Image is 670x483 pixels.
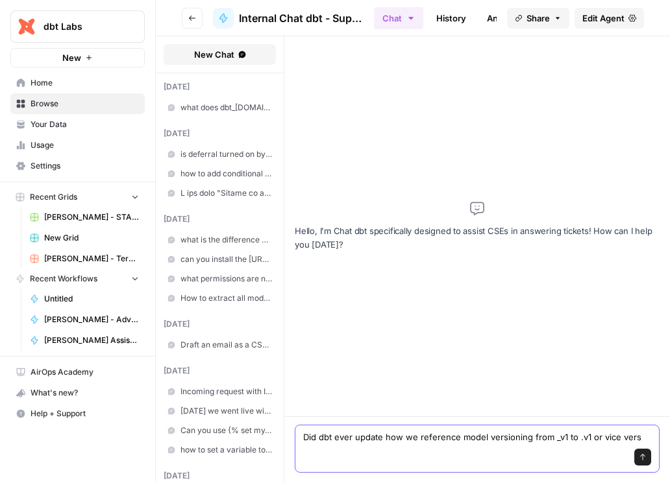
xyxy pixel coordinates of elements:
a: New Grid [24,228,145,248]
a: Edit Agent [575,8,644,29]
button: Recent Grids [10,187,145,207]
a: AirOps Academy [10,362,145,383]
span: how to set a variable to list_schemas() in a macro [180,444,272,456]
a: what permissions are needed to configure repository [164,269,276,289]
span: Your Data [31,119,139,130]
a: can you install the [URL][DOMAIN_NAME] app outside of dbt [164,250,276,269]
a: what is the difference between snowflake sso and external oauth for snowflake [164,230,276,250]
span: what permissions are needed to configure repository [180,273,272,285]
span: can you install the [URL][DOMAIN_NAME] app outside of dbt [180,253,272,265]
a: Browse [10,93,145,114]
span: Internal Chat dbt - Support Assistant [239,10,364,26]
span: Usage [31,139,139,151]
a: what does dbt_[DOMAIN_NAME] do [164,98,276,117]
span: Browse [31,98,139,110]
a: [PERSON_NAME] - Advanced Model Converter [24,309,145,330]
span: New Grid [44,232,139,244]
span: what is the difference between snowflake sso and external oauth for snowflake [180,234,272,246]
button: Recent Workflows [10,269,145,289]
a: Settings [10,156,145,176]
span: Home [31,77,139,89]
a: Can you use {% set my_schemas = adapter.list_schemas(database=target.database) %} in a model when... [164,421,276,440]
button: Chat [374,7,423,29]
div: [DATE] [164,213,276,225]
span: Untitled [44,293,139,305]
div: [DATE] [164,470,276,482]
a: [PERSON_NAME] Assistant - dbt Model YAML Creator [24,330,145,351]
div: What's new? [11,383,144,403]
button: New [10,48,145,67]
span: Share [527,12,550,25]
span: L ips dolo "Sitame co adipi elitsed DO EIU. Tempo: IncidIduntuTlabo etdolor magnaaliqua 'ENI_ADMI... [180,187,272,199]
div: [DATE] [164,318,276,330]
span: [PERSON_NAME] - Advanced Model Converter [44,314,139,325]
span: how to add conditional to .yml file [180,168,272,180]
button: Help + Support [10,403,145,424]
a: Usage [10,135,145,156]
button: Workspace: dbt Labs [10,10,145,43]
span: [DATE] we went live with updating our package-lock.yml to the newest dbt-artifacts version. Now w... [180,405,272,417]
span: Can you use {% set my_schemas = adapter.list_schemas(database=target.database) %} in a model when... [180,425,272,436]
a: L ips dolo "Sitame co adipi elitsed DO EIU. Tempo: IncidIduntuTlabo etdolor magnaaliqua 'ENI_ADMI... [164,183,276,203]
a: Analytics [479,8,532,29]
span: New [62,51,81,64]
a: Your Data [10,114,145,135]
button: What's new? [10,383,145,403]
a: How to extract all models with query count from the catalog? [164,289,276,308]
a: Incoming request with IP/Token [TECHNICAL_ID] is not allowed to access Snowflake [164,382,276,401]
span: Recent Workflows [30,273,97,285]
a: [DATE] we went live with updating our package-lock.yml to the newest dbt-artifacts version. Now w... [164,401,276,421]
span: Draft an email as a CSE telling a client supporting core and custom code is outside of dbt suppor... [180,339,272,351]
a: is deferral turned on by default for CI Jobs [164,145,276,164]
span: what does dbt_[DOMAIN_NAME] do [180,102,272,113]
button: New Chat [164,44,276,65]
button: Share [507,8,569,29]
span: Incoming request with IP/Token [TECHNICAL_ID] is not allowed to access Snowflake [180,386,272,397]
span: is deferral turned on by default for CI Jobs [180,148,272,160]
span: New Chat [194,48,234,61]
span: [PERSON_NAME] Assistant - dbt Model YAML Creator [44,335,139,346]
a: Internal Chat dbt - Support Assistant [213,8,364,29]
span: Edit Agent [582,12,625,25]
a: [PERSON_NAME] - Teradata Converter Grid [24,248,145,269]
span: Settings [31,160,139,172]
a: how to add conditional to .yml file [164,164,276,183]
span: dbt Labs [43,20,122,33]
a: how to set a variable to list_schemas() in a macro [164,440,276,460]
div: [DATE] [164,365,276,377]
textarea: Did dbt ever update how we reference model versioning from _v1 to .v1 or vice ver [303,430,651,443]
span: How to extract all models with query count from the catalog? [180,292,272,304]
a: Untitled [24,289,145,309]
img: dbt Labs Logo [15,15,38,38]
span: Help + Support [31,408,139,419]
a: Draft an email as a CSE telling a client supporting core and custom code is outside of dbt suppor... [164,335,276,355]
a: [PERSON_NAME] - START HERE - Step 1 - dbt Stored PrOcedure Conversion Kit Grid [24,207,145,228]
span: Recent Grids [30,191,77,203]
span: [PERSON_NAME] - Teradata Converter Grid [44,253,139,265]
p: Hello, I'm Chat dbt specifically designed to assist CSEs in answering tickets! How can I help you... [295,224,660,252]
span: AirOps Academy [31,366,139,378]
div: [DATE] [164,128,276,139]
span: [PERSON_NAME] - START HERE - Step 1 - dbt Stored PrOcedure Conversion Kit Grid [44,211,139,223]
a: History [428,8,474,29]
a: Home [10,73,145,93]
div: [DATE] [164,81,276,93]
